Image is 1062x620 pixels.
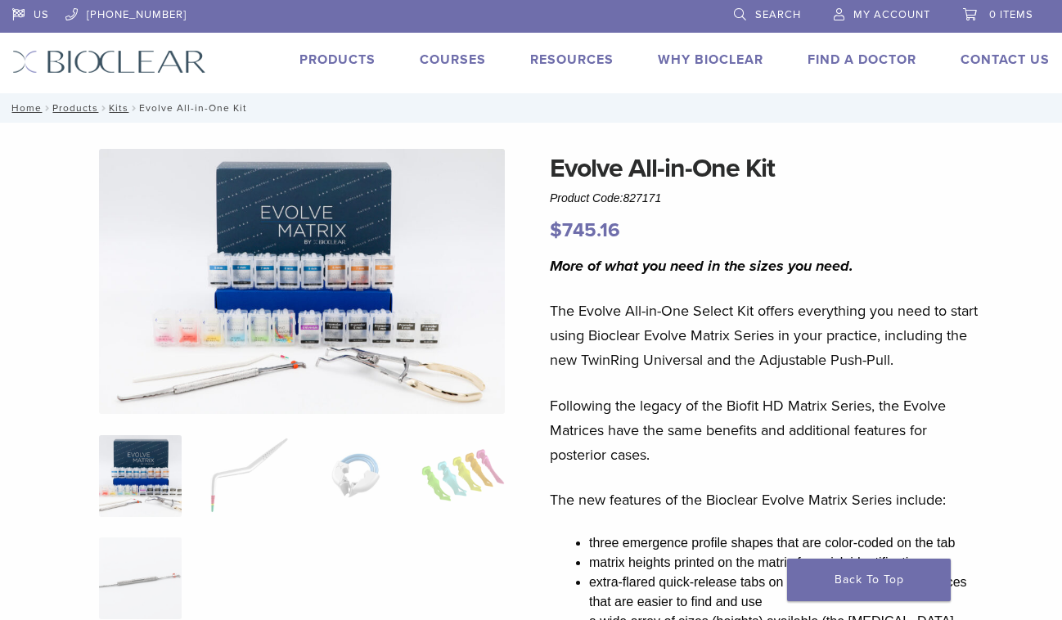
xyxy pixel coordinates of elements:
[530,52,614,68] a: Resources
[961,52,1050,68] a: Contact Us
[589,553,982,573] li: matrix heights printed on the matrix for quick identification
[7,102,42,114] a: Home
[52,102,98,114] a: Products
[623,191,661,204] span: 827171
[787,559,951,601] a: Back To Top
[853,8,930,21] span: My Account
[589,573,982,612] li: extra-flared quick-release tabs on the buccal and lingual surfaces that are easier to find and use
[109,102,128,114] a: Kits
[99,149,505,414] img: IMG_0457
[550,149,982,188] h1: Evolve All-in-One Kit
[206,435,290,517] img: Evolve All-in-One Kit - Image 2
[550,487,982,512] p: The new features of the Bioclear Evolve Matrix Series include:
[550,218,562,242] span: $
[658,52,763,68] a: Why Bioclear
[550,191,661,204] span: Product Code:
[314,435,398,517] img: Evolve All-in-One Kit - Image 3
[128,104,139,112] span: /
[808,52,916,68] a: Find A Doctor
[755,8,801,21] span: Search
[550,299,982,372] p: The Evolve All-in-One Select Kit offers everything you need to start using Bioclear Evolve Matrix...
[99,435,182,517] img: IMG_0457-scaled-e1745362001290-300x300.jpg
[98,104,109,112] span: /
[420,52,486,68] a: Courses
[989,8,1033,21] span: 0 items
[550,257,853,275] i: More of what you need in the sizes you need.
[42,104,52,112] span: /
[550,218,620,242] bdi: 745.16
[99,537,182,619] img: Evolve All-in-One Kit - Image 5
[299,52,376,68] a: Products
[589,533,982,553] li: three emergence profile shapes that are color-coded on the tab
[12,50,206,74] img: Bioclear
[421,435,505,517] img: Evolve All-in-One Kit - Image 4
[550,393,982,467] p: Following the legacy of the Biofit HD Matrix Series, the Evolve Matrices have the same benefits a...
